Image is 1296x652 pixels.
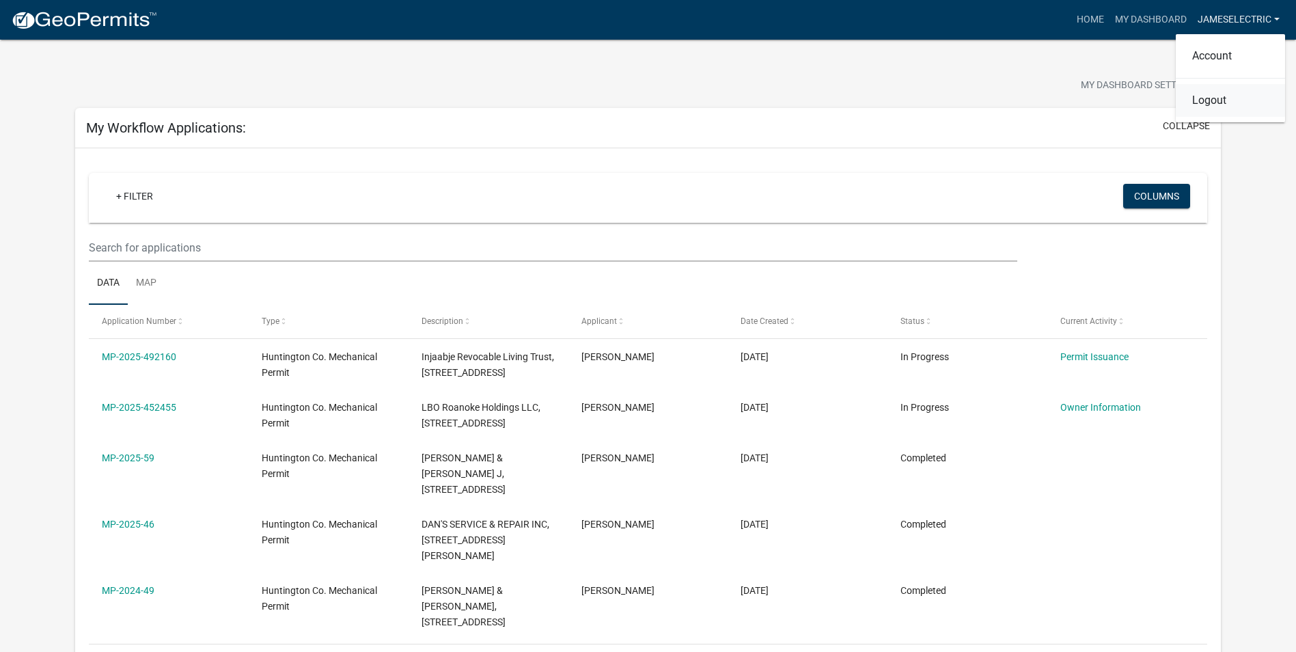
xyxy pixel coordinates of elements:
[86,120,246,136] h5: My Workflow Applications:
[728,305,887,338] datatable-header-cell: Date Created
[568,305,728,338] datatable-header-cell: Applicant
[422,519,549,561] span: DAN'S SERVICE & REPAIR INC, 454 W Markle Rd, electrical
[102,351,176,362] a: MP-2025-492160
[581,452,654,463] span: Haley Rheinheimer
[1060,351,1129,362] a: Permit Issuance
[1176,34,1285,122] div: jameselectric
[89,262,128,305] a: Data
[1070,72,1228,99] button: My Dashboard Settingssettings
[102,316,176,326] span: Application Number
[1109,7,1192,33] a: My Dashboard
[741,316,788,326] span: Date Created
[581,519,654,530] span: Haley Rheinheimer
[89,305,249,338] datatable-header-cell: Application Number
[1047,305,1207,338] datatable-header-cell: Current Activity
[581,585,654,596] span: Haley Rheinheimer
[422,316,463,326] span: Description
[1163,119,1210,133] button: collapse
[262,316,279,326] span: Type
[900,351,949,362] span: In Progress
[102,519,154,530] a: MP-2025-46
[741,519,769,530] span: 04/08/2025
[89,234,1017,262] input: Search for applications
[262,519,377,545] span: Huntington Co. Mechanical Permit
[409,305,568,338] datatable-header-cell: Description
[1176,84,1285,117] a: Logout
[422,452,506,495] span: Puckett, Gary L & Tricia J, 3144 W Division Rd, electrical
[128,262,165,305] a: Map
[581,316,617,326] span: Applicant
[422,351,554,378] span: Injaabje Revocable Living Trust, 4604 N 900 W, electrical
[900,452,946,463] span: Completed
[1071,7,1109,33] a: Home
[741,585,769,596] span: 03/25/2024
[102,452,154,463] a: MP-2025-59
[900,402,949,413] span: In Progress
[887,305,1047,338] datatable-header-cell: Status
[741,452,769,463] span: 04/23/2025
[1081,78,1198,94] span: My Dashboard Settings
[1060,316,1117,326] span: Current Activity
[900,519,946,530] span: Completed
[581,402,654,413] span: Haley Rheinheimer
[900,585,946,596] span: Completed
[1192,7,1285,33] a: jameselectric
[1060,402,1141,413] a: Owner Information
[262,452,377,479] span: Huntington Co. Mechanical Permit
[900,316,924,326] span: Status
[1123,184,1190,208] button: Columns
[102,585,154,596] a: MP-2024-49
[581,351,654,362] span: Haley Rheinheimer
[1176,40,1285,72] a: Account
[105,184,164,208] a: + Filter
[741,402,769,413] span: 07/21/2025
[102,402,176,413] a: MP-2025-452455
[262,351,377,378] span: Huntington Co. Mechanical Permit
[249,305,409,338] datatable-header-cell: Type
[262,585,377,612] span: Huntington Co. Mechanical Permit
[262,402,377,429] span: Huntington Co. Mechanical Permit
[741,351,769,362] span: 10/14/2025
[422,402,540,429] span: LBO Roanoke Holdings LLC, 339 E 1st St,
[422,585,506,627] span: Drummond, Andrew & Courtney, 10411 N CREEK SIDE CT, electrical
